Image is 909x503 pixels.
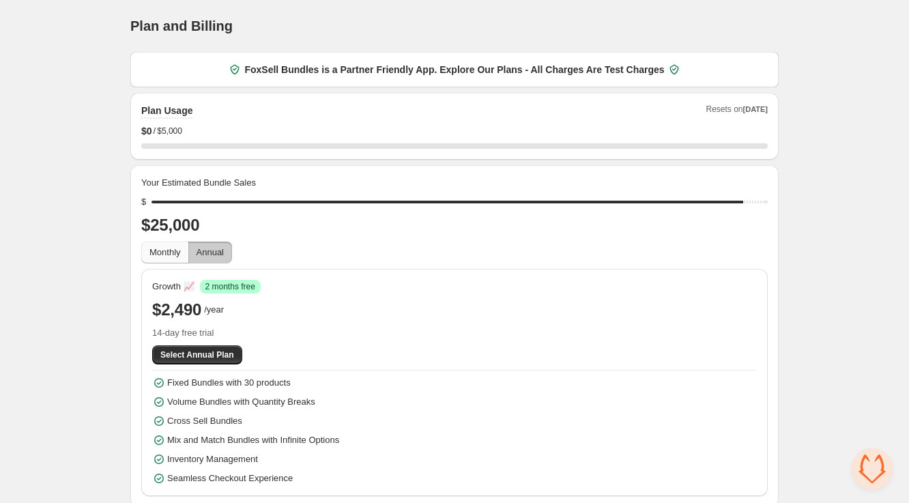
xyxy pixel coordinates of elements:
[743,105,768,113] span: [DATE]
[167,414,242,428] span: Cross Sell Bundles
[152,345,242,364] button: Select Annual Plan
[141,124,152,138] span: $ 0
[167,472,293,485] span: Seamless Checkout Experience
[157,126,182,136] span: $5,000
[167,376,291,390] span: Fixed Bundles with 30 products
[204,303,224,317] span: /year
[152,299,201,321] span: $2,490
[205,281,255,292] span: 2 months free
[852,448,893,489] div: Open chat
[244,63,664,76] span: FoxSell Bundles is a Partner Friendly App. Explore Our Plans - All Charges Are Test Charges
[141,176,256,190] span: Your Estimated Bundle Sales
[167,452,258,466] span: Inventory Management
[141,242,189,263] button: Monthly
[167,433,339,447] span: Mix and Match Bundles with Infinite Options
[706,104,768,119] span: Resets on
[160,349,234,360] span: Select Annual Plan
[130,18,233,34] h1: Plan and Billing
[152,326,757,340] span: 14-day free trial
[141,195,146,209] div: $
[149,247,181,257] span: Monthly
[141,214,768,236] h2: $25,000
[141,124,768,138] div: /
[152,280,194,293] span: Growth 📈
[167,395,315,409] span: Volume Bundles with Quantity Breaks
[197,247,224,257] span: Annual
[188,242,232,263] button: Annual
[141,104,192,117] h2: Plan Usage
